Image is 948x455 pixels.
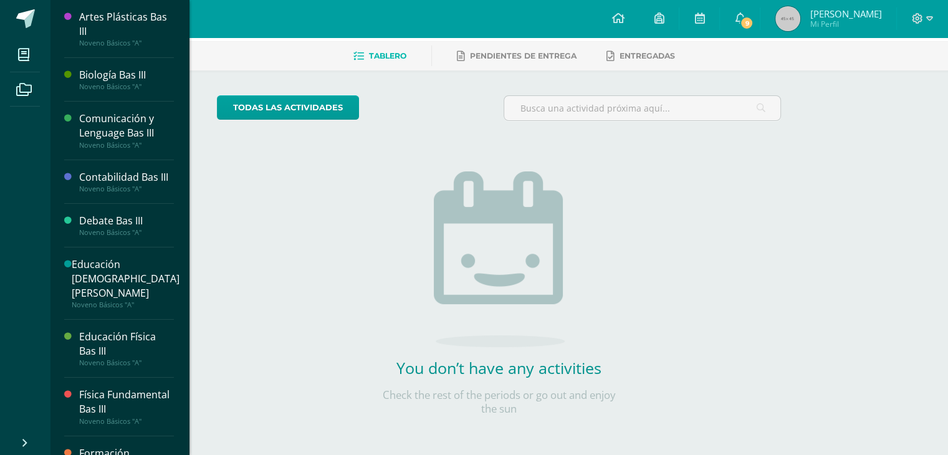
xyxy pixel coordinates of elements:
[79,10,174,47] a: Artes Plásticas Bas IIINoveno Básicos "A"
[79,228,174,237] div: Noveno Básicos "A"
[504,96,780,120] input: Busca una actividad próxima aquí...
[79,112,174,140] div: Comunicación y Lenguage Bas III
[79,388,174,416] div: Física Fundamental Bas III
[79,39,174,47] div: Noveno Básicos "A"
[79,10,174,39] div: Artes Plásticas Bas III
[79,170,174,184] div: Contabilidad Bas III
[810,7,881,20] span: [PERSON_NAME]
[72,257,180,309] a: Educación [DEMOGRAPHIC_DATA][PERSON_NAME]Noveno Básicos "A"
[79,214,174,228] div: Debate Bas III
[217,95,359,120] a: todas las Actividades
[740,16,754,30] span: 9
[79,68,174,82] div: Biología Bas III
[79,68,174,91] a: Biología Bas IIINoveno Básicos "A"
[79,170,174,193] a: Contabilidad Bas IIINoveno Básicos "A"
[375,388,624,416] p: Check the rest of the periods or go out and enjoy the sun
[810,19,881,29] span: Mi Perfil
[79,388,174,425] a: Física Fundamental Bas IIINoveno Básicos "A"
[434,171,565,347] img: no_activities.png
[775,6,800,31] img: 45x45
[79,214,174,237] a: Debate Bas IIINoveno Básicos "A"
[375,357,624,378] h2: You don’t have any activities
[470,51,577,60] span: Pendientes de entrega
[79,112,174,149] a: Comunicación y Lenguage Bas IIINoveno Básicos "A"
[72,300,180,309] div: Noveno Básicos "A"
[369,51,406,60] span: Tablero
[79,82,174,91] div: Noveno Básicos "A"
[457,46,577,66] a: Pendientes de entrega
[79,358,174,367] div: Noveno Básicos "A"
[606,46,675,66] a: Entregadas
[620,51,675,60] span: Entregadas
[79,330,174,367] a: Educación Física Bas IIINoveno Básicos "A"
[79,417,174,426] div: Noveno Básicos "A"
[353,46,406,66] a: Tablero
[79,330,174,358] div: Educación Física Bas III
[79,184,174,193] div: Noveno Básicos "A"
[72,257,180,300] div: Educación [DEMOGRAPHIC_DATA][PERSON_NAME]
[79,141,174,150] div: Noveno Básicos "A"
